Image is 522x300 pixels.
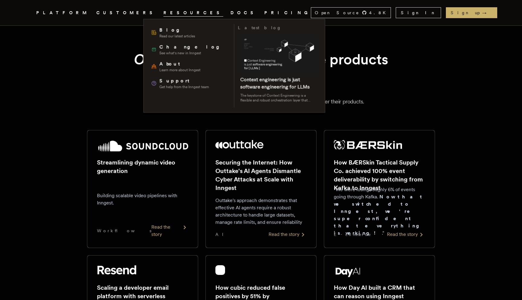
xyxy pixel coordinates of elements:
span: See what's new in Inngest [159,51,224,56]
span: Learn more about Inngest [159,68,201,73]
a: SupportGet help from the Inngest team [149,75,230,92]
p: Building scalable video pipelines with Inngest. [97,192,188,207]
a: CUSTOMERS [96,9,156,17]
h3: Latest blog [238,24,282,31]
p: "We were losing roughly 6% of events going through Kafka. ." [334,186,425,237]
img: cubic [215,265,225,275]
img: BÆRSkin Tactical Supply Co. [334,140,402,150]
em: Our [134,51,158,68]
a: Outtake logoSecuring the Internet: How Outtake's AI Agents Dismantle Cyber Attacks at Scale with ... [205,130,317,248]
span: Read our latest articles [159,34,195,39]
span: Support [159,77,209,85]
span: AI [215,231,229,237]
a: DOCS [230,9,257,17]
a: BÆRSkin Tactical Supply Co. logoHow BÆRSkin Tactical Supply Co. achieved 100% event deliverabilit... [324,130,435,248]
p: Outtake's approach demonstrates that effective AI agents require a robust architecture to handle ... [215,197,307,226]
img: Resend [97,265,136,275]
span: Get help from the Inngest team [159,85,209,90]
h1: customers deliver reliable products for customers [101,50,420,88]
span: Changelog [159,44,224,51]
span: → [482,10,492,16]
a: ChangelogSee what's new in Inngest [149,41,230,58]
div: Read the story [269,231,307,238]
a: AboutLearn more about Inngest [149,58,230,75]
h2: How BÆRSkin Tactical Supply Co. achieved 100% event deliverability by switching from Kafka to Inn... [334,158,425,192]
h2: Securing the Internet: How Outtake's AI Agents Dismantle Cyber Attacks at Scale with Inngest [215,158,307,192]
span: Workflows [97,228,151,234]
button: RESOURCES [163,9,223,17]
div: Read the story [151,223,188,238]
a: PRICING [264,9,311,17]
a: Sign up [446,7,497,18]
a: Sign In [396,7,441,18]
span: 4.8 K [369,10,389,16]
img: Outtake [215,140,263,148]
span: About [159,60,201,68]
button: PLATFORM [36,9,89,17]
div: Read the story [387,231,425,238]
h2: Streamlining dynamic video generation [97,158,188,175]
a: SoundCloud logoStreamlining dynamic video generationBuilding scalable video pipelines with Innges... [87,130,198,248]
p: From startups to public companies, our customers chose Inngest to power their products. [43,97,478,106]
span: E-commerce [334,231,371,237]
img: Day AI [334,265,362,277]
span: Open Source [315,10,359,16]
img: SoundCloud [97,140,188,152]
span: Blog [159,27,195,34]
a: BlogRead our latest articles [149,24,230,41]
a: Context engineering is just software engineering for LLMs [240,77,310,90]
